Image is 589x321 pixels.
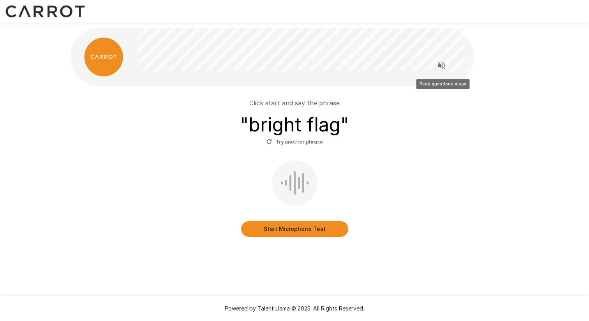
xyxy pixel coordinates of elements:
button: Read questions aloud [434,58,449,73]
button: Start Microphone Test [241,221,348,237]
h3: " bright flag " [240,114,349,136]
div: Read questions aloud [416,79,470,89]
p: Powered by Talent Llama © 2025. All Rights Reserved. [9,305,580,312]
img: carrot_logo.png [84,37,123,76]
p: Click start and say the phrase [249,98,340,108]
button: Try another phrase [265,136,325,148]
